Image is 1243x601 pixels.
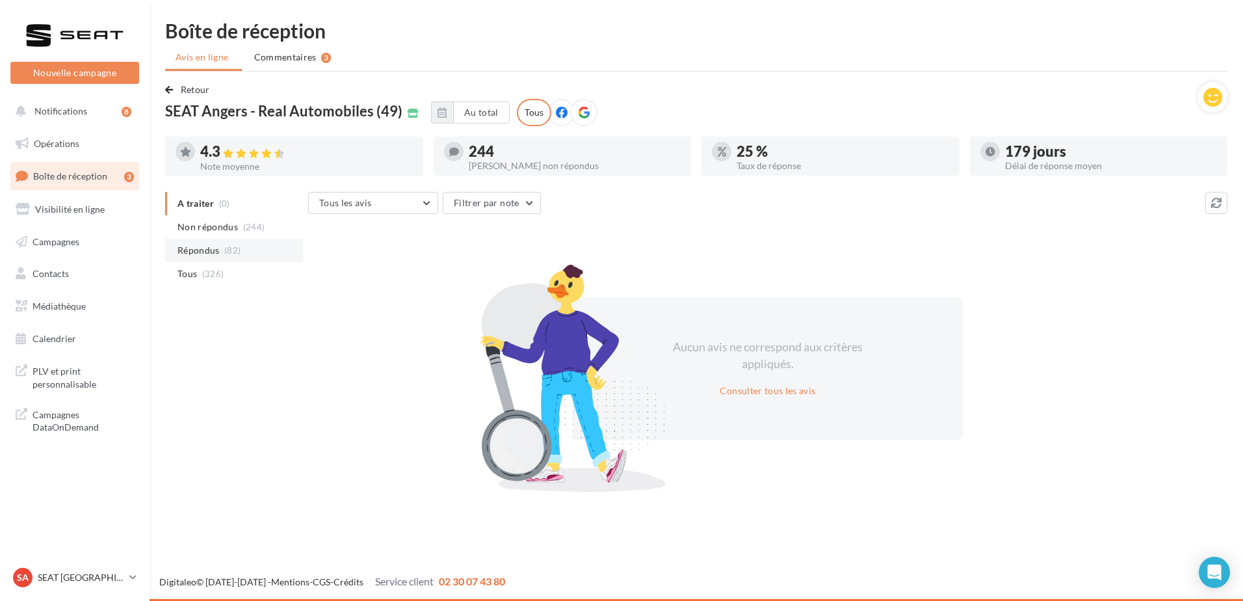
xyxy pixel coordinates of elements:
a: Mentions [271,576,309,587]
div: 25 % [737,144,949,159]
button: Retour [165,82,215,98]
a: Digitaleo [159,576,196,587]
span: (244) [243,222,265,232]
button: Au total [431,101,510,124]
div: Tous [517,99,551,126]
a: Calendrier [8,325,142,353]
span: SA [17,571,29,584]
button: Filtrer par note [443,192,541,214]
span: (326) [202,269,224,279]
span: Opérations [34,138,79,149]
span: Non répondus [177,220,238,234]
a: Crédits [334,576,363,587]
div: 4.3 [200,144,413,159]
div: Note moyenne [200,162,413,171]
div: 3 [321,53,331,63]
span: Tous les avis [319,197,372,208]
p: SEAT [GEOGRAPHIC_DATA] [38,571,124,584]
span: Retour [181,84,210,95]
a: Boîte de réception3 [8,162,142,190]
span: Visibilité en ligne [35,204,105,215]
span: SEAT Angers - Real Automobiles (49) [165,104,402,118]
span: Service client [375,575,434,587]
a: Campagnes DataOnDemand [8,401,142,439]
div: Délai de réponse moyen [1005,161,1218,170]
a: Campagnes [8,228,142,256]
span: 02 30 07 43 80 [439,575,505,587]
span: Tous [177,267,197,280]
div: Aucun avis ne correspond aux critères appliqués. [656,339,880,372]
button: Nouvelle campagne [10,62,139,84]
span: Répondus [177,244,220,257]
span: Médiathèque [33,300,86,312]
span: (82) [224,245,241,256]
button: Tous les avis [308,192,438,214]
button: Au total [453,101,510,124]
a: Opérations [8,130,142,157]
div: 179 jours [1005,144,1218,159]
span: Campagnes DataOnDemand [33,406,134,434]
div: 8 [122,107,131,117]
a: CGS [313,576,330,587]
div: 244 [469,144,681,159]
a: PLV et print personnalisable [8,357,142,395]
span: Commentaires [254,51,317,64]
span: © [DATE]-[DATE] - - - [159,576,505,587]
div: Open Intercom Messenger [1199,557,1230,588]
div: [PERSON_NAME] non répondus [469,161,681,170]
span: Campagnes [33,235,79,247]
span: PLV et print personnalisable [33,362,134,390]
button: Consulter tous les avis [714,383,820,399]
span: Notifications [34,105,87,116]
button: Notifications 8 [8,98,137,125]
div: Boîte de réception [165,21,1227,40]
a: Médiathèque [8,293,142,320]
div: Taux de réponse [737,161,949,170]
span: Calendrier [33,333,76,344]
span: Boîte de réception [33,170,107,181]
a: SA SEAT [GEOGRAPHIC_DATA] [10,565,139,590]
div: 3 [124,172,134,182]
a: Contacts [8,260,142,287]
a: Visibilité en ligne [8,196,142,223]
span: Contacts [33,268,69,279]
